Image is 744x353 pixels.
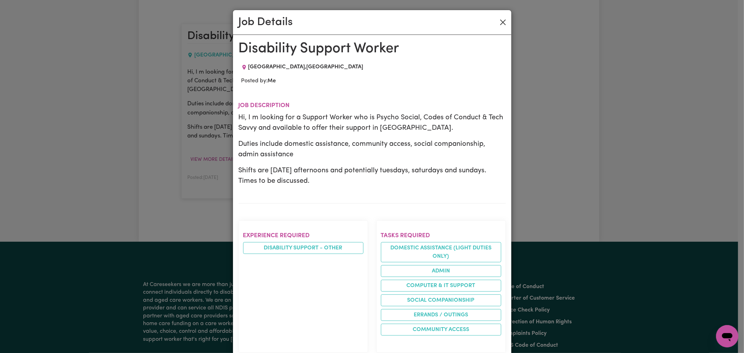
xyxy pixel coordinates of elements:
li: Disability support - Other [243,242,363,254]
span: [GEOGRAPHIC_DATA] , [GEOGRAPHIC_DATA] [248,64,363,70]
b: Me [268,78,276,84]
li: Domestic assistance (light duties only) [381,242,501,262]
iframe: Button to launch messaging window [716,325,738,347]
li: Social companionship [381,294,501,306]
li: Community access [381,324,501,336]
span: Posted by: [241,78,276,84]
p: Duties include domestic assistance, community access, social companionship, admin assistance [239,139,506,160]
h2: Job Details [239,16,293,29]
div: Job location: BAULKHAM HILLS, New South Wales [239,63,366,71]
h2: Job description [239,102,506,109]
h2: Experience required [243,232,363,239]
li: Errands / Outings [381,309,501,321]
h1: Disability Support Worker [239,40,506,57]
h2: Tasks required [381,232,501,239]
p: Hi, I m looking for a Support Worker who is Psycho Social, Codes of Conduct & Tech Savvy and avai... [239,112,506,133]
p: Shifts are [DATE] afternoons and potentially tuesdays, saturdays and sundays. Times to be discussed. [239,165,506,186]
button: Close [497,17,509,28]
li: Admin [381,265,501,277]
li: Computer & IT Support [381,280,501,292]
